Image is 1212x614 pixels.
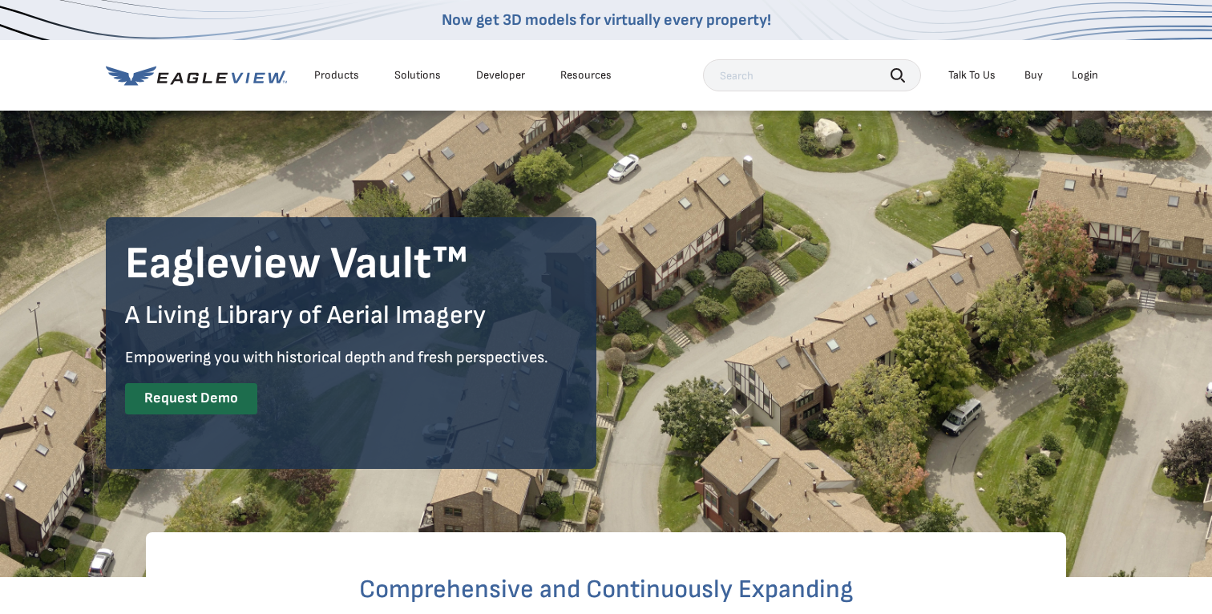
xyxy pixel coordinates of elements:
[948,68,996,83] div: Talk To Us
[125,383,257,414] a: Request Demo
[125,236,577,293] h1: Eagleview Vault™
[560,68,612,83] div: Resources
[476,68,525,83] a: Developer
[394,68,441,83] div: Solutions
[1072,68,1098,83] div: Login
[125,300,577,332] div: A Living Library of Aerial Imagery
[703,59,921,91] input: Search
[191,577,1021,603] h2: Comprehensive and Continuously Expanding
[314,68,359,83] div: Products
[125,345,577,370] div: Empowering you with historical depth and fresh perspectives.
[442,10,771,30] a: Now get 3D models for virtually every property!
[1024,68,1043,83] a: Buy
